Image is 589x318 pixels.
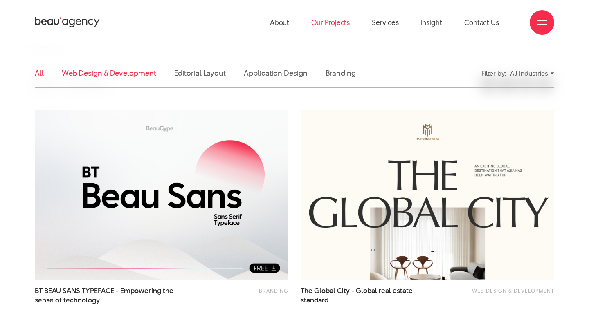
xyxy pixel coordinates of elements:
[510,66,554,81] div: All Industries
[62,68,156,78] a: Web Design & Development
[301,286,440,305] a: The Global City - Global real estatestandard
[326,68,356,78] a: Branding
[472,287,554,294] a: Web Design & Development
[174,68,226,78] a: Editorial Layout
[35,286,174,305] span: BT BEAU SANS TYPEFACE - Empowering the
[301,286,440,305] span: The Global City - Global real estate
[35,296,100,305] span: sense of technology
[35,110,288,280] img: bt_beau_sans
[301,110,554,280] img: website bất động sản The Global City - Chuẩn mực bất động sản toàn cầu
[301,296,328,305] span: standard
[35,286,174,305] a: BT BEAU SANS TYPEFACE - Empowering thesense of technology
[259,287,288,294] a: Branding
[35,68,44,78] a: All
[244,68,307,78] a: Application Design
[481,66,506,81] div: Filter by:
